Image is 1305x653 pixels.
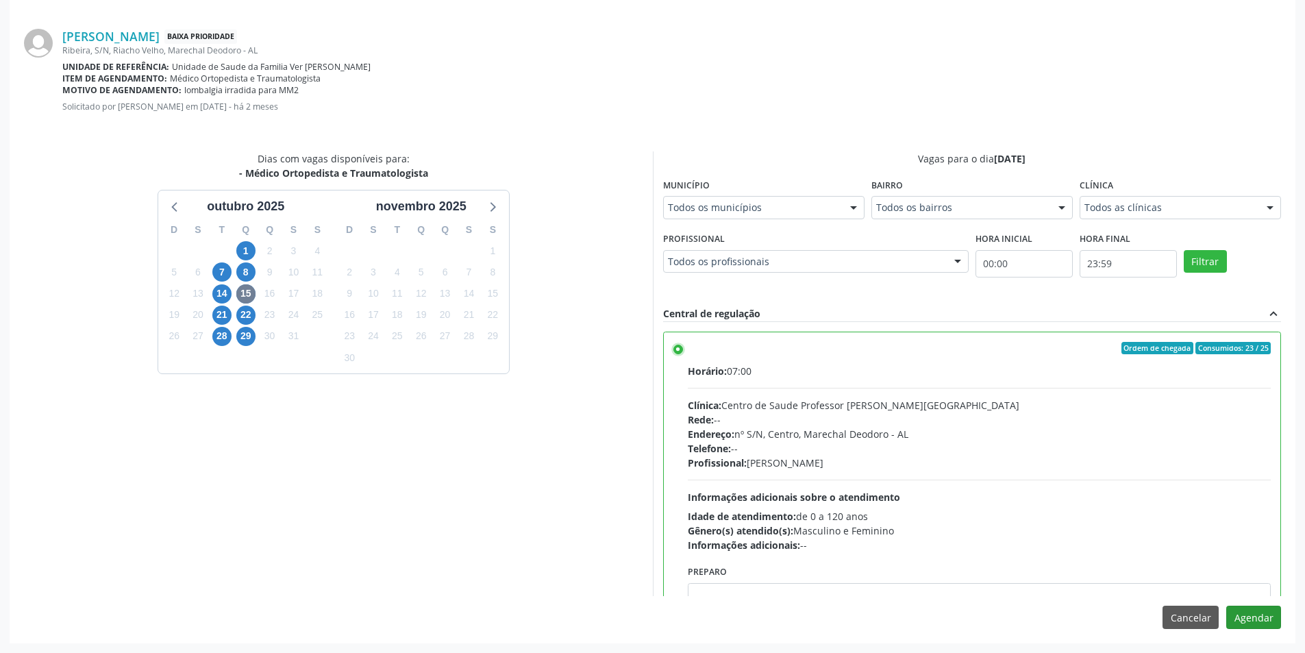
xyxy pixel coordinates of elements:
[212,327,232,346] span: terça-feira, 28 de outubro de 2025
[201,197,290,216] div: outubro 2025
[688,399,721,412] span: Clínica:
[236,306,256,325] span: quarta-feira, 22 de outubro de 2025
[236,284,256,304] span: quarta-feira, 15 de outubro de 2025
[164,327,184,346] span: domingo, 26 de outubro de 2025
[164,306,184,325] span: domingo, 19 de outubro de 2025
[436,284,455,304] span: quinta-feira, 13 de novembro de 2025
[260,306,279,325] span: quinta-feira, 23 de outubro de 2025
[340,306,359,325] span: domingo, 16 de novembro de 2025
[459,262,478,282] span: sexta-feira, 7 de novembro de 2025
[364,306,383,325] span: segunda-feira, 17 de novembro de 2025
[663,306,760,321] div: Central de regulação
[412,262,431,282] span: quarta-feira, 5 de novembro de 2025
[688,398,1271,412] div: Centro de Saude Professor [PERSON_NAME][GEOGRAPHIC_DATA]
[975,250,1073,278] input: Selecione o horário
[1080,229,1130,250] label: Hora final
[436,262,455,282] span: quinta-feira, 6 de novembro de 2025
[412,284,431,304] span: quarta-feira, 12 de novembro de 2025
[663,175,710,197] label: Município
[1226,606,1281,629] button: Agendar
[994,152,1026,165] span: [DATE]
[668,201,836,214] span: Todos os municípios
[457,219,481,241] div: S
[188,306,208,325] span: segunda-feira, 20 de outubro de 2025
[308,306,327,325] span: sábado, 25 de outubro de 2025
[308,241,327,260] span: sábado, 4 de outubro de 2025
[308,262,327,282] span: sábado, 11 de outubro de 2025
[688,441,1271,456] div: --
[260,241,279,260] span: quinta-feira, 2 de outubro de 2025
[364,262,383,282] span: segunda-feira, 3 de novembro de 2025
[688,456,1271,470] div: [PERSON_NAME]
[164,262,184,282] span: domingo, 5 de outubro de 2025
[1163,606,1219,629] button: Cancelar
[876,201,1045,214] span: Todos os bairros
[62,84,182,96] b: Motivo de agendamento:
[688,365,727,378] span: Horário:
[409,219,433,241] div: Q
[308,284,327,304] span: sábado, 18 de outubro de 2025
[164,284,184,304] span: domingo, 12 de outubro de 2025
[688,442,731,455] span: Telefone:
[871,175,903,197] label: Bairro
[340,262,359,282] span: domingo, 2 de novembro de 2025
[433,219,457,241] div: Q
[338,219,362,241] div: D
[239,166,428,180] div: - Médico Ortopedista e Traumatologista
[362,219,386,241] div: S
[188,284,208,304] span: segunda-feira, 13 de outubro de 2025
[1195,342,1271,354] span: Consumidos: 23 / 25
[688,510,796,523] span: Idade de atendimento:
[483,241,502,260] span: sábado, 1 de novembro de 2025
[364,284,383,304] span: segunda-feira, 10 de novembro de 2025
[340,327,359,346] span: domingo, 23 de novembro de 2025
[236,262,256,282] span: quarta-feira, 8 de outubro de 2025
[459,306,478,325] span: sexta-feira, 21 de novembro de 2025
[459,284,478,304] span: sexta-feira, 14 de novembro de 2025
[688,364,1271,378] div: 07:00
[1084,201,1253,214] span: Todos as clínicas
[340,348,359,367] span: domingo, 30 de novembro de 2025
[483,306,502,325] span: sábado, 22 de novembro de 2025
[688,491,900,504] span: Informações adicionais sobre o atendimento
[282,219,306,241] div: S
[234,219,258,241] div: Q
[371,197,472,216] div: novembro 2025
[688,562,727,583] label: Preparo
[412,327,431,346] span: quarta-feira, 26 de novembro de 2025
[1080,250,1177,278] input: Selecione o horário
[62,45,1281,56] div: Ribeira, S/N, Riacho Velho, Marechal Deodoro - AL
[284,327,303,346] span: sexta-feira, 31 de outubro de 2025
[62,73,167,84] b: Item de agendamento:
[483,327,502,346] span: sábado, 29 de novembro de 2025
[688,427,1271,441] div: nº S/N, Centro, Marechal Deodoro - AL
[62,29,160,44] a: [PERSON_NAME]
[162,219,186,241] div: D
[388,306,407,325] span: terça-feira, 18 de novembro de 2025
[258,219,282,241] div: Q
[260,262,279,282] span: quinta-feira, 9 de outubro de 2025
[172,61,371,73] span: Unidade de Saude da Familia Ver [PERSON_NAME]
[688,413,714,426] span: Rede:
[212,306,232,325] span: terça-feira, 21 de outubro de 2025
[364,327,383,346] span: segunda-feira, 24 de novembro de 2025
[412,306,431,325] span: quarta-feira, 19 de novembro de 2025
[212,284,232,304] span: terça-feira, 14 de outubro de 2025
[1266,306,1281,321] i: expand_less
[24,29,53,58] img: img
[260,284,279,304] span: quinta-feira, 16 de outubro de 2025
[284,262,303,282] span: sexta-feira, 10 de outubro de 2025
[688,456,747,469] span: Profissional:
[170,73,321,84] span: Médico Ortopedista e Traumatologista
[436,306,455,325] span: quinta-feira, 20 de novembro de 2025
[1184,250,1227,273] button: Filtrar
[236,241,256,260] span: quarta-feira, 1 de outubro de 2025
[388,284,407,304] span: terça-feira, 11 de novembro de 2025
[663,151,1282,166] div: Vagas para o dia
[688,539,800,552] span: Informações adicionais:
[668,255,941,269] span: Todos os profissionais
[1121,342,1193,354] span: Ordem de chegada
[306,219,330,241] div: S
[483,262,502,282] span: sábado, 8 de novembro de 2025
[62,61,169,73] b: Unidade de referência:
